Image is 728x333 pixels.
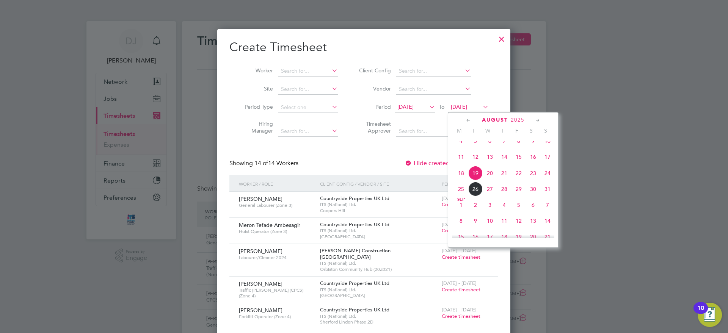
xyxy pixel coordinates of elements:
span: 9 [526,134,540,148]
span: 5 [468,134,483,148]
span: 6 [483,134,497,148]
span: 7 [540,198,555,212]
span: S [538,127,553,134]
span: 29 [511,182,526,196]
input: Search for... [278,84,338,95]
span: [DATE] [397,103,414,110]
input: Select one [278,102,338,113]
span: 9 [468,214,483,228]
span: [PERSON_NAME] Construction - [GEOGRAPHIC_DATA] [320,247,394,260]
span: 17 [540,150,555,164]
span: [PERSON_NAME] [239,195,282,202]
label: Worker [239,67,273,74]
span: Countryside Properties UK Ltd [320,306,389,313]
span: [DATE] - [DATE] [442,221,477,228]
span: 16 [526,150,540,164]
span: 11 [497,214,511,228]
span: 12 [468,150,483,164]
input: Search for... [278,126,338,137]
label: Client Config [357,67,391,74]
span: Countryside Properties UK Ltd [320,221,389,228]
span: 20 [526,230,540,244]
span: 4 [454,134,468,148]
span: 26 [468,182,483,196]
span: Countryside Properties UK Ltd [320,280,389,286]
span: [DATE] - [DATE] [442,247,477,254]
label: Hide created timesheets [405,159,482,167]
span: 14 of [254,159,268,167]
span: F [510,127,524,134]
span: 18 [454,166,468,180]
span: Traffic [PERSON_NAME] (CPCS) (Zone 4) [239,287,314,299]
span: 25 [454,182,468,196]
div: Client Config / Vendor / Site [318,175,440,192]
span: 4 [497,198,511,212]
span: Orbiston Community Hub (20Z021) [320,266,438,272]
span: 5 [511,198,526,212]
span: 2025 [511,117,524,123]
span: W [481,127,495,134]
span: Sep [454,198,468,202]
span: ITS (National) Ltd. [320,202,438,208]
span: 14 [540,214,555,228]
span: 2 [468,198,483,212]
span: M [452,127,466,134]
input: Search for... [396,66,471,77]
span: 31 [540,182,555,196]
span: Create timesheet [442,286,480,293]
span: 10 [483,214,497,228]
span: Create timesheet [442,254,480,260]
span: 22 [511,166,526,180]
span: [PERSON_NAME] [239,280,282,287]
span: 27 [483,182,497,196]
span: [GEOGRAPHIC_DATA] [320,292,438,299]
span: 14 Workers [254,159,298,167]
span: Create timesheet [442,313,480,319]
span: 17 [483,230,497,244]
span: ITS (National) Ltd. [320,228,438,234]
label: Site [239,85,273,92]
span: [PERSON_NAME] [239,248,282,255]
span: 13 [526,214,540,228]
span: 28 [497,182,511,196]
span: 18 [497,230,511,244]
span: Coopers Hill [320,208,438,214]
div: Worker / Role [237,175,318,192]
span: General Labourer (Zone 3) [239,202,314,208]
span: Create timesheet [442,227,480,234]
span: ITS (National) Ltd. [320,287,438,293]
span: 12 [511,214,526,228]
label: Period [357,103,391,110]
span: Sherford Linden Phase 2D [320,319,438,325]
div: 10 [697,308,704,318]
span: 11 [454,150,468,164]
span: To [437,102,447,112]
span: Countryside Properties UK Ltd [320,195,389,202]
span: Meron Tefade Ambesagir [239,222,300,228]
span: ITS (National) Ltd. [320,260,438,266]
span: Create timesheet [442,201,480,208]
span: Labourer/Cleaner 2024 [239,255,314,261]
span: Hoist Operator (Zone 3) [239,228,314,235]
span: 19 [511,230,526,244]
div: Showing [229,159,300,167]
span: 3 [483,198,497,212]
label: Timesheet Approver [357,120,391,134]
label: Period Type [239,103,273,110]
span: Forklift Operator (Zone 4) [239,314,314,320]
span: 6 [526,198,540,212]
span: August [482,117,508,123]
input: Search for... [396,84,471,95]
span: 15 [511,150,526,164]
label: Vendor [357,85,391,92]
span: 20 [483,166,497,180]
span: 7 [497,134,511,148]
span: 13 [483,150,497,164]
span: [DATE] [451,103,467,110]
span: ITS (National) Ltd. [320,313,438,319]
span: 10 [540,134,555,148]
span: T [495,127,510,134]
span: 30 [526,182,540,196]
span: 8 [454,214,468,228]
span: 21 [497,166,511,180]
